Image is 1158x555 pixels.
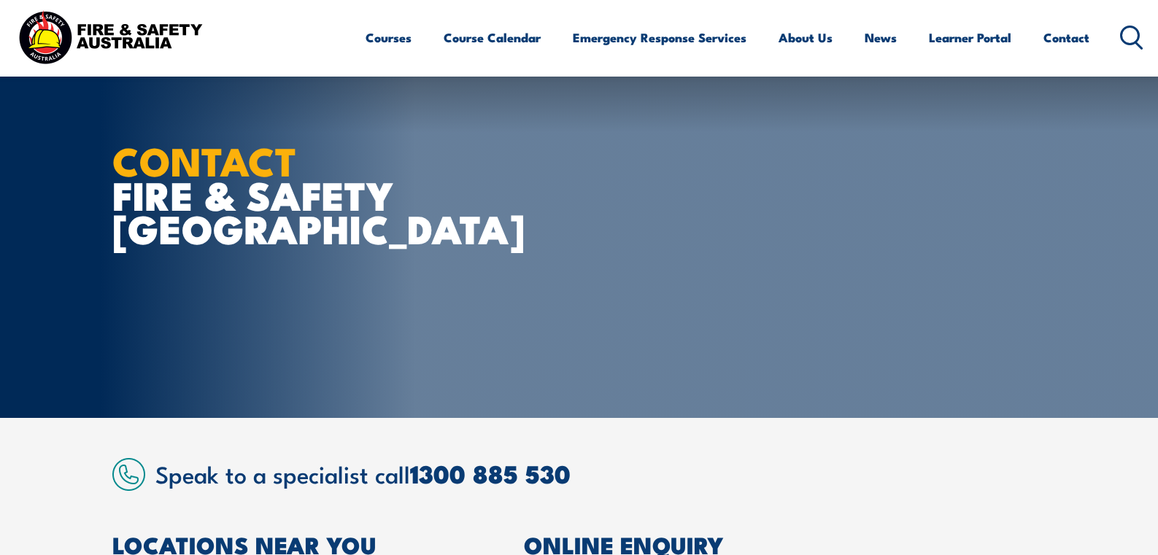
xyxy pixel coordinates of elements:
[524,534,1046,554] h2: ONLINE ENQUIRY
[112,129,297,190] strong: CONTACT
[865,18,897,57] a: News
[410,454,571,492] a: 1300 885 530
[444,18,541,57] a: Course Calendar
[779,18,833,57] a: About Us
[112,534,458,554] h2: LOCATIONS NEAR YOU
[929,18,1011,57] a: Learner Portal
[155,460,1046,486] h2: Speak to a specialist call
[1043,18,1089,57] a: Contact
[573,18,746,57] a: Emergency Response Services
[366,18,412,57] a: Courses
[112,143,473,245] h1: FIRE & SAFETY [GEOGRAPHIC_DATA]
